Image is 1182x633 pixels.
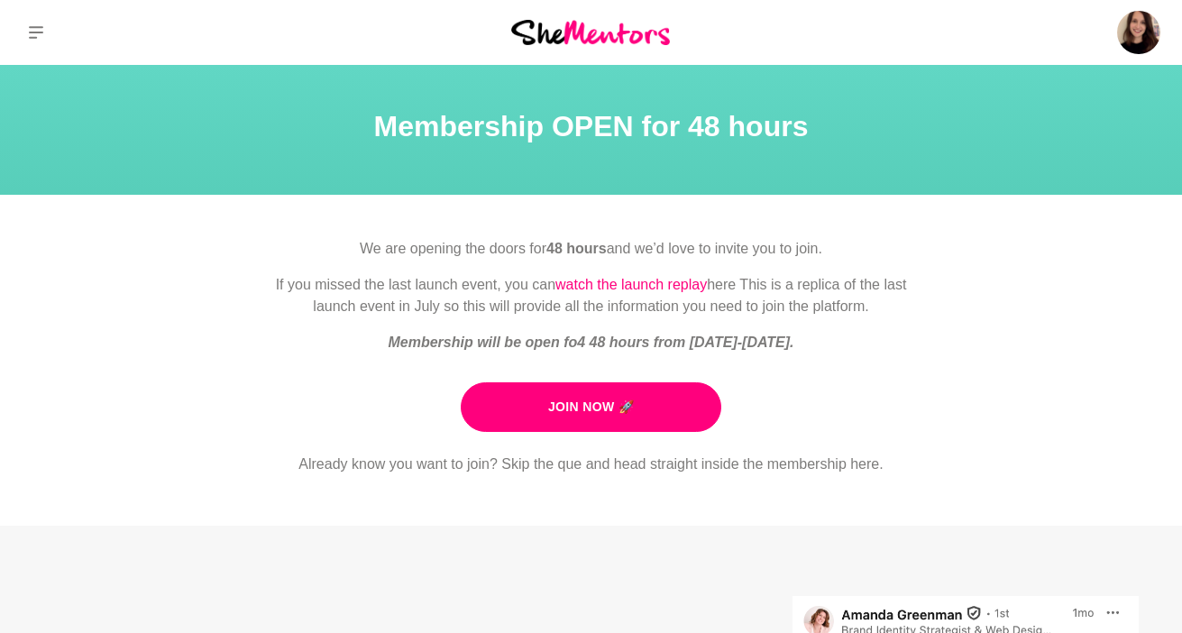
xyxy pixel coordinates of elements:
strong: 48 hours [546,241,607,256]
img: She Mentors Logo [511,20,670,44]
em: Membership will be open fo4 48 hours from [DATE]-[DATE]. [388,335,793,350]
p: We are opening the doors for and we’d love to invite you to join. [274,238,909,260]
a: Join Now 🚀 [461,382,721,432]
img: Ali Adey [1117,11,1160,54]
a: watch the launch replay [555,277,707,292]
p: If you missed the last launch event, you can here This is a replica of the last launch event in J... [274,274,909,317]
h1: Membership OPEN for 48 hours [22,108,1160,144]
p: Already know you want to join? Skip the que and head straight inside the membership here. [274,454,909,475]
